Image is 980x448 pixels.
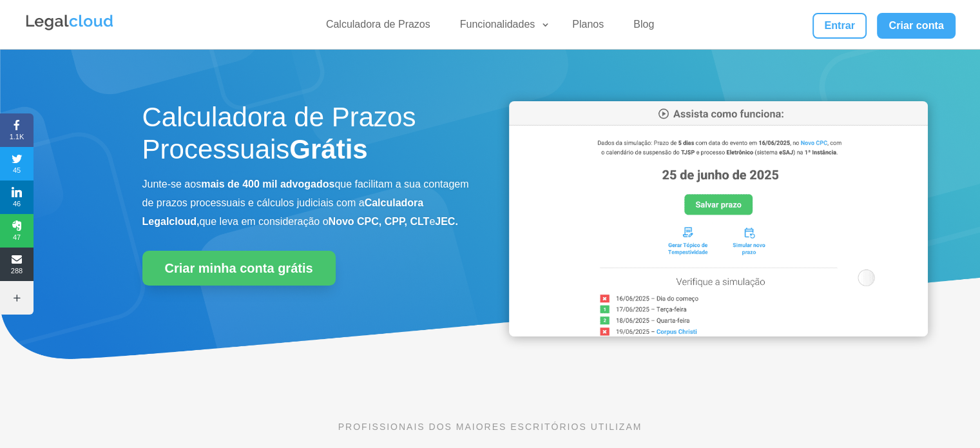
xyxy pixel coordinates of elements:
a: Logo da Legalcloud [24,23,115,34]
a: Blog [626,18,662,37]
b: Calculadora Legalcloud, [142,197,424,227]
a: Funcionalidades [452,18,551,37]
strong: Grátis [289,134,367,164]
b: mais de 400 mil advogados [201,179,334,190]
a: Calculadora de Prazos [318,18,438,37]
a: Calculadora de Prazos Processuais da Legalcloud [509,327,928,338]
a: Criar minha conta grátis [142,251,336,286]
p: Junte-se aos que facilitam a sua contagem de prazos processuais e cálculos judiciais com a que le... [142,175,471,231]
a: Planos [564,18,611,37]
p: PROFISSIONAIS DOS MAIORES ESCRITÓRIOS UTILIZAM [142,420,838,434]
img: Calculadora de Prazos Processuais da Legalcloud [509,101,928,336]
h1: Calculadora de Prazos Processuais [142,101,471,173]
b: JEC. [435,216,458,227]
a: Entrar [812,13,867,39]
a: Criar conta [877,13,956,39]
img: Legalcloud Logo [24,13,115,32]
b: Novo CPC, CPP, CLT [329,216,430,227]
